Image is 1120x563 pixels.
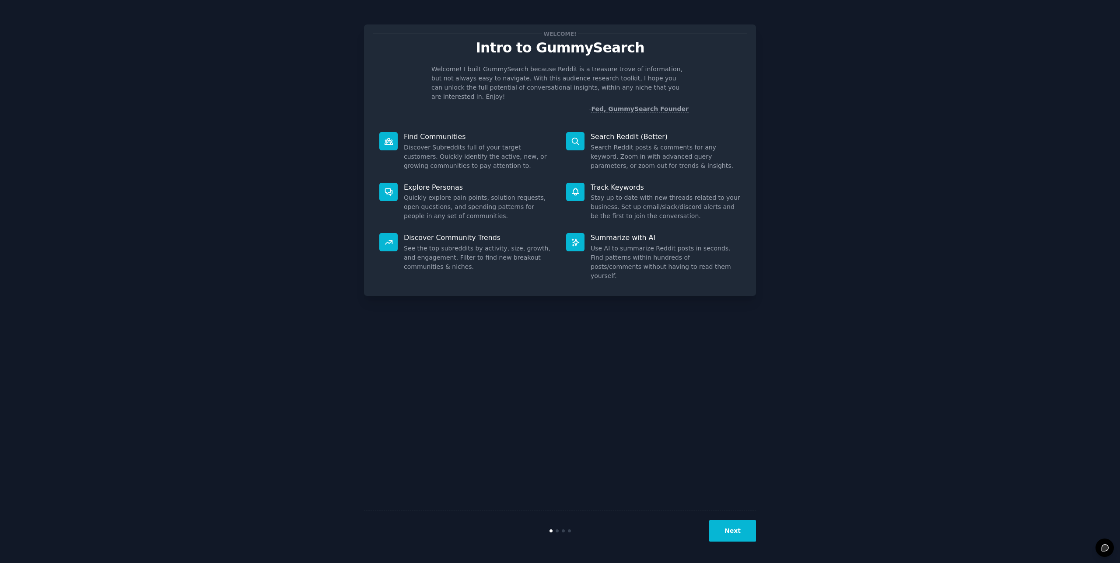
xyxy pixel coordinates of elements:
p: Intro to GummySearch [373,40,747,56]
dd: Search Reddit posts & comments for any keyword. Zoom in with advanced query parameters, or zoom o... [591,143,741,170]
p: Track Keywords [591,183,741,192]
dd: Stay up to date with new threads related to your business. Set up email/slack/discord alerts and ... [591,193,741,221]
p: Summarize with AI [591,233,741,242]
span: Welcome! [542,29,578,38]
p: Find Communities [404,132,554,141]
dd: See the top subreddits by activity, size, growth, and engagement. Filter to find new breakout com... [404,244,554,271]
p: Welcome! I built GummySearch because Reddit is a treasure trove of information, but not always ea... [431,65,689,101]
dd: Use AI to summarize Reddit posts in seconds. Find patterns within hundreds of posts/comments with... [591,244,741,281]
div: - [589,104,689,114]
p: Discover Community Trends [404,233,554,242]
p: Explore Personas [404,183,554,192]
dd: Discover Subreddits full of your target customers. Quickly identify the active, new, or growing c... [404,143,554,170]
button: Next [709,520,756,542]
a: Fed, GummySearch Founder [591,105,689,113]
p: Search Reddit (Better) [591,132,741,141]
dd: Quickly explore pain points, solution requests, open questions, and spending patterns for people ... [404,193,554,221]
